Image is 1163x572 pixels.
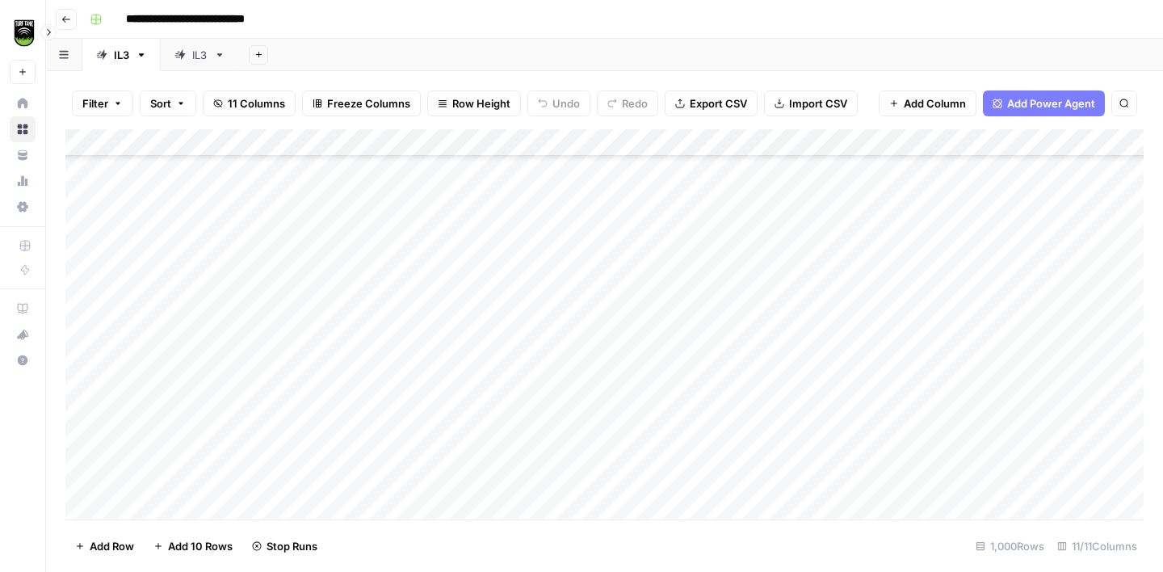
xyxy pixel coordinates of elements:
button: 11 Columns [203,90,296,116]
img: Turf Tank - Data Team Logo [10,19,39,48]
span: Add Column [904,95,966,111]
button: Stop Runs [242,533,327,559]
span: Import CSV [789,95,847,111]
span: Add Row [90,538,134,554]
a: Home [10,90,36,116]
button: What's new? [10,322,36,347]
button: Help + Support [10,347,36,373]
button: Undo [527,90,590,116]
button: Freeze Columns [302,90,421,116]
div: IL3 [192,47,208,63]
button: Row Height [427,90,521,116]
a: AirOps Academy [10,296,36,322]
button: Add Column [879,90,976,116]
button: Workspace: Turf Tank - Data Team [10,13,36,53]
a: Settings [10,194,36,220]
span: Stop Runs [267,538,317,554]
button: Add 10 Rows [144,533,242,559]
div: 1,000 Rows [969,533,1051,559]
button: Import CSV [764,90,858,116]
a: Browse [10,116,36,142]
span: Add 10 Rows [168,538,233,554]
span: Add Power Agent [1007,95,1095,111]
button: Filter [72,90,133,116]
span: Redo [622,95,648,111]
div: IL3 [114,47,129,63]
a: IL3 [161,39,239,71]
button: Sort [140,90,196,116]
span: Sort [150,95,171,111]
a: Your Data [10,142,36,168]
a: IL3 [82,39,161,71]
span: Freeze Columns [327,95,410,111]
span: Filter [82,95,108,111]
span: Undo [552,95,580,111]
span: 11 Columns [228,95,285,111]
span: Row Height [452,95,510,111]
button: Redo [597,90,658,116]
div: 11/11 Columns [1051,533,1144,559]
button: Export CSV [665,90,758,116]
a: Usage [10,168,36,194]
div: What's new? [10,322,35,347]
button: Add Power Agent [983,90,1105,116]
button: Add Row [65,533,144,559]
span: Export CSV [690,95,747,111]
